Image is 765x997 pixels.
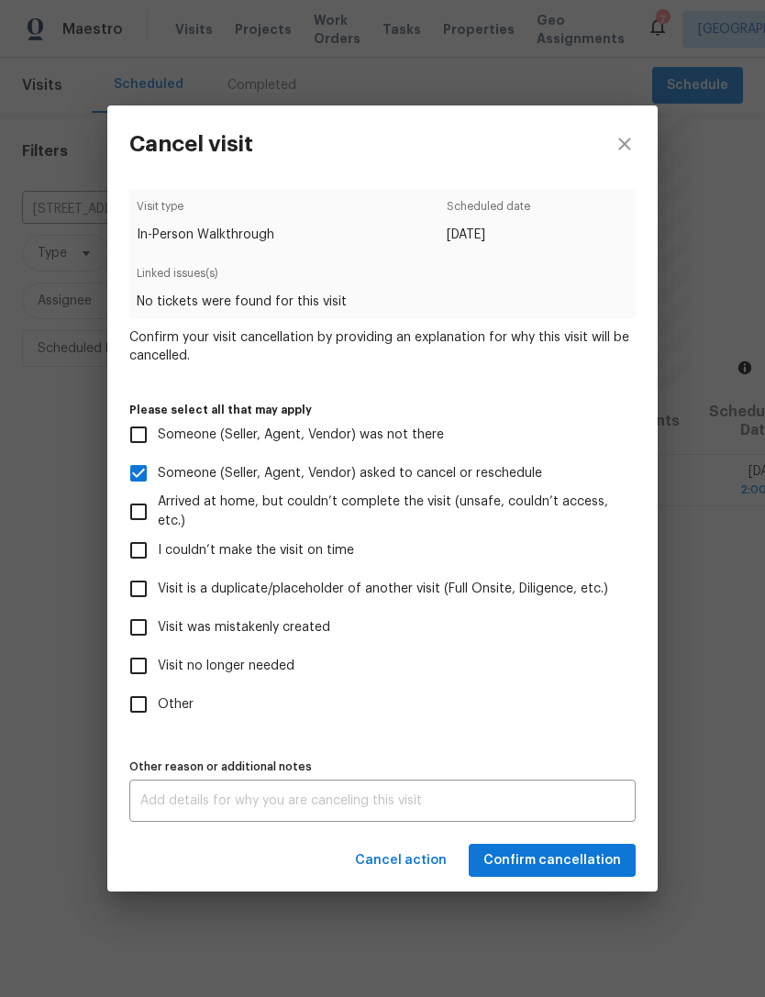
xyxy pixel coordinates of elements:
[158,426,444,445] span: Someone (Seller, Agent, Vendor) was not there
[447,226,530,244] span: [DATE]
[592,105,658,183] button: close
[447,197,530,226] span: Scheduled date
[158,618,330,637] span: Visit was mistakenly created
[158,580,608,599] span: Visit is a duplicate/placeholder of another visit (Full Onsite, Diligence, etc.)
[137,293,627,311] span: No tickets were found for this visit
[158,464,542,483] span: Someone (Seller, Agent, Vendor) asked to cancel or reschedule
[483,849,621,872] span: Confirm cancellation
[158,541,354,560] span: I couldn’t make the visit on time
[137,264,627,293] span: Linked issues(s)
[158,695,194,715] span: Other
[469,844,636,878] button: Confirm cancellation
[355,849,447,872] span: Cancel action
[129,404,636,415] label: Please select all that may apply
[158,493,621,531] span: Arrived at home, but couldn’t complete the visit (unsafe, couldn’t access, etc.)
[137,226,274,244] span: In-Person Walkthrough
[129,131,253,157] h3: Cancel visit
[129,761,636,772] label: Other reason or additional notes
[348,844,454,878] button: Cancel action
[129,328,636,365] span: Confirm your visit cancellation by providing an explanation for why this visit will be cancelled.
[137,197,274,226] span: Visit type
[158,657,294,676] span: Visit no longer needed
